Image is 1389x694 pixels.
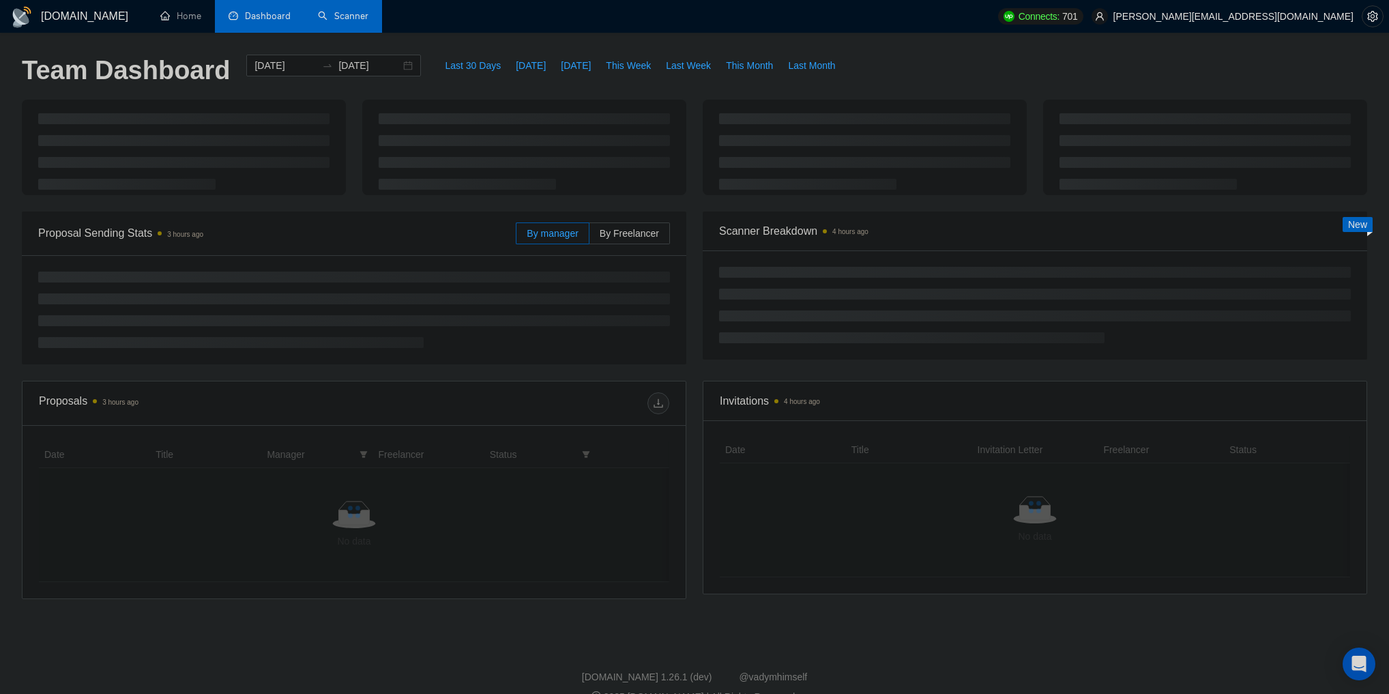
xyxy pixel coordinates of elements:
time: 4 hours ago [832,228,868,235]
span: 701 [1062,9,1077,24]
img: upwork-logo.png [1004,11,1014,22]
a: setting [1362,11,1384,22]
button: [DATE] [508,55,553,76]
span: Last 30 Days [445,58,501,73]
h1: Team Dashboard [22,55,230,87]
span: to [322,60,333,71]
a: @vadymhimself [739,671,807,682]
input: End date [338,58,400,73]
span: Proposal Sending Stats [38,225,516,242]
span: Last Week [666,58,711,73]
span: Dashboard [245,10,291,22]
button: Last Week [658,55,718,76]
button: This Month [718,55,780,76]
img: logo [11,6,33,28]
button: This Week [598,55,658,76]
span: By manager [527,228,578,239]
div: Proposals [39,392,354,414]
time: 4 hours ago [784,398,820,405]
span: By Freelancer [600,228,659,239]
a: homeHome [160,10,201,22]
span: This Month [726,58,773,73]
span: Connects: [1019,9,1059,24]
span: [DATE] [561,58,591,73]
div: Open Intercom Messenger [1343,648,1375,680]
span: Scanner Breakdown [719,222,1351,240]
span: This Week [606,58,651,73]
input: Start date [254,58,317,73]
a: [DOMAIN_NAME] 1.26.1 (dev) [582,671,712,682]
time: 3 hours ago [167,231,203,238]
span: Last Month [788,58,835,73]
span: [DATE] [516,58,546,73]
span: dashboard [229,11,238,20]
span: New [1348,219,1367,230]
button: Last Month [780,55,843,76]
span: user [1095,12,1105,21]
button: setting [1362,5,1384,27]
span: Invitations [720,392,1350,409]
span: swap-right [322,60,333,71]
button: [DATE] [553,55,598,76]
time: 3 hours ago [102,399,138,406]
button: Last 30 Days [437,55,508,76]
a: searchScanner [318,10,368,22]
